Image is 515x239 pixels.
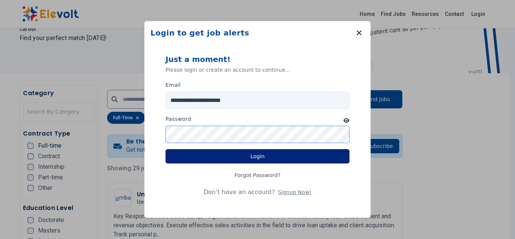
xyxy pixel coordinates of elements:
button: Signup Now! [278,188,311,196]
p: Don't have an account? [166,185,349,197]
label: Password [166,115,191,123]
p: Just a moment! [166,54,349,65]
iframe: Chat Widget [477,203,515,239]
button: Login [166,149,349,163]
label: Email [166,81,181,89]
p: Please login or create an account to continue... [166,66,349,74]
h2: Login to get job alerts [150,28,249,38]
a: Forgot Password? [228,168,287,182]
